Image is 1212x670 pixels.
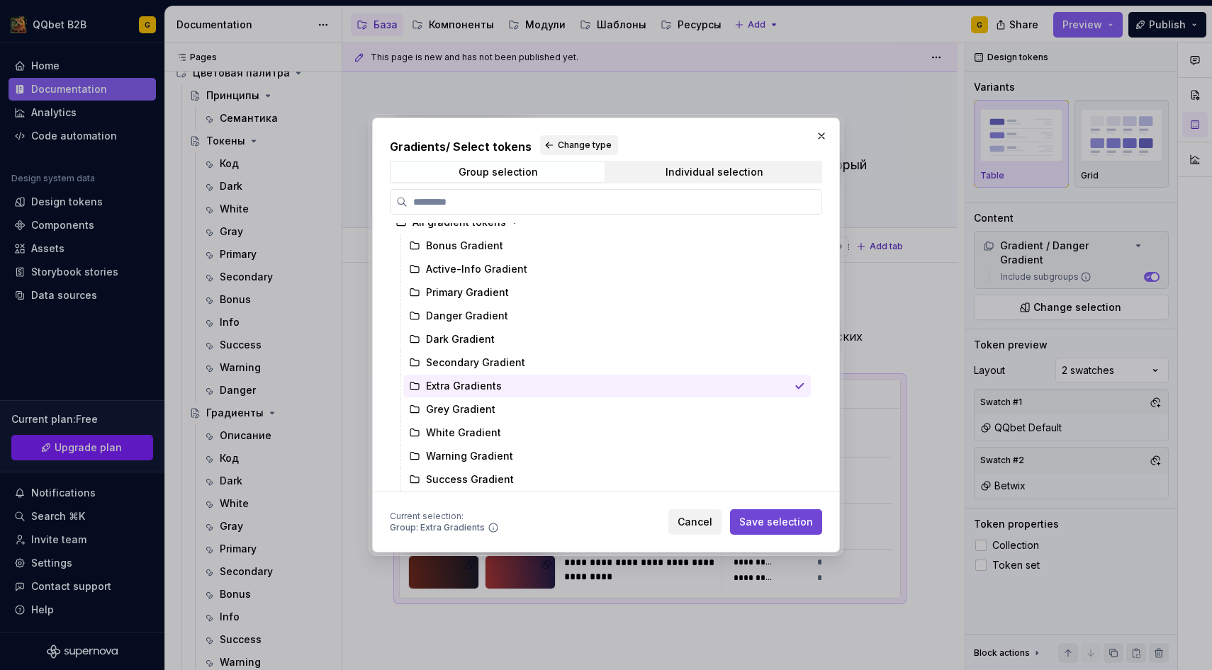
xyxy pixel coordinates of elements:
[426,262,527,276] div: Active-Info Gradient
[426,472,514,487] div: Success Gradient
[459,166,538,178] div: Group selection
[739,515,813,529] span: Save selection
[426,332,495,346] div: Dark Gradient
[540,135,618,155] button: Change type
[426,426,501,440] div: White Gradient
[730,509,822,535] button: Save selection
[426,239,503,253] div: Bonus Gradient
[426,379,502,393] div: Extra Gradients
[426,402,495,416] div: Grey Gradient
[666,166,763,178] div: Individual selection
[390,135,822,155] h2: Gradients / Select tokens
[426,449,513,463] div: Warning Gradient
[426,309,508,323] div: Danger Gradient
[390,511,499,522] div: Current selection :
[678,515,712,529] span: Cancel
[558,140,612,151] span: Change type
[426,356,525,370] div: Secondary Gradient
[426,285,509,300] div: Primary Gradient
[390,522,485,533] div: Group: Extra Gradients
[668,509,722,535] button: Cancel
